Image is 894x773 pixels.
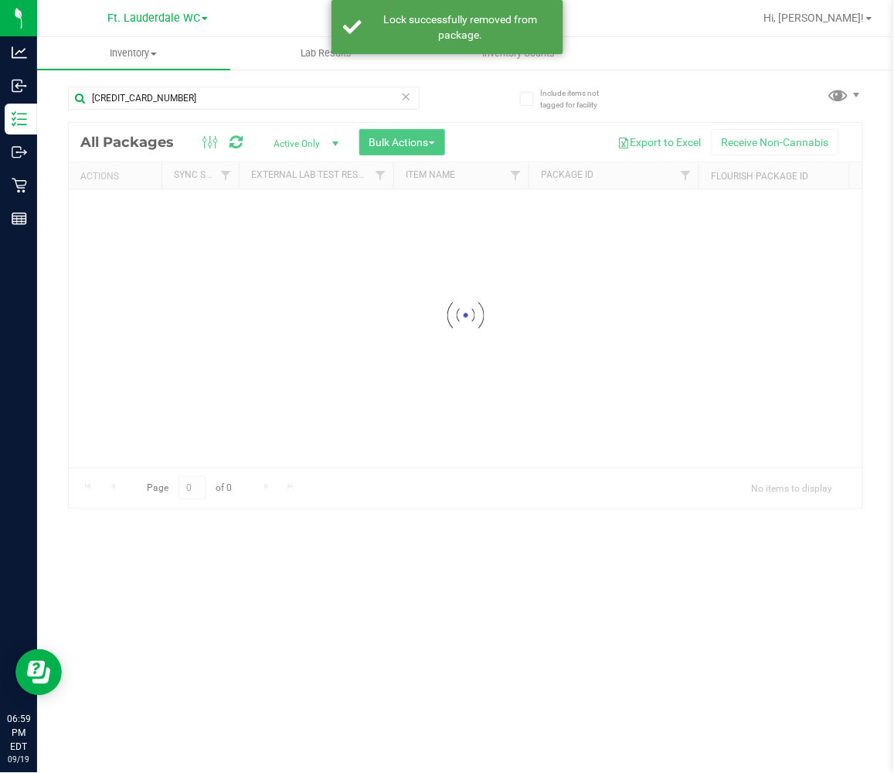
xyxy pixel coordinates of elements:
a: Lab Results [230,37,423,70]
p: 09/19 [7,754,30,766]
a: Inventory [37,37,230,70]
span: Ft. Lauderdale WC [107,12,200,25]
span: Hi, [PERSON_NAME]! [764,12,865,24]
p: 06:59 PM EDT [7,713,30,754]
span: Include items not tagged for facility [541,87,618,111]
iframe: Resource center [15,649,62,696]
input: Search Package ID, Item Name, SKU, Lot or Part Number... [68,87,420,110]
span: Inventory [37,46,230,60]
inline-svg: Retail [12,178,27,193]
inline-svg: Analytics [12,45,27,60]
span: Clear [401,87,412,107]
span: Lab Results [280,46,373,60]
div: Lock successfully removed from package. [370,12,552,43]
inline-svg: Reports [12,211,27,226]
inline-svg: Outbound [12,145,27,160]
inline-svg: Inbound [12,78,27,94]
inline-svg: Inventory [12,111,27,127]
